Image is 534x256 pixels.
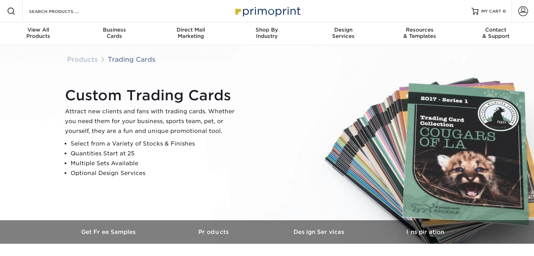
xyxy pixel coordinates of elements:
a: DesignServices [305,22,381,45]
div: Marketing [153,27,229,39]
a: Direct MailMarketing [153,22,229,45]
a: Design Services [267,220,373,244]
img: Primoprint [232,4,302,19]
span: Shop By [229,27,305,33]
a: BusinessCards [76,22,152,45]
li: Multiple Sets Available [71,159,240,168]
span: MY CART [481,8,501,14]
span: Business [76,27,152,33]
span: Design [305,27,381,33]
h3: Inspiration [373,229,478,235]
span: Contact [458,27,534,33]
div: Industry [229,27,305,39]
span: Resources [381,27,457,33]
h3: Get Free Samples [57,229,162,235]
p: Attract new clients and fans with trading cards. Whether you need them for your business, sports ... [65,107,240,136]
div: & Templates [381,27,457,39]
a: Products [162,220,267,244]
li: Optional Design Services [71,168,240,178]
a: Inspiration [373,220,478,244]
span: Direct Mail [153,27,229,33]
a: Contact& Support [458,22,534,45]
div: Cards [76,27,152,39]
a: Get Free Samples [57,220,162,244]
input: SEARCH PRODUCTS..... [28,7,97,15]
a: Shop ByIndustry [229,22,305,45]
a: Trading Cards [108,55,156,63]
span: 0 [503,9,506,14]
a: Products [67,55,98,63]
div: & Support [458,27,534,39]
li: Quantities Start at 25 [71,149,240,159]
li: Select from a Variety of Stocks & Finishes [71,139,240,149]
h3: Products [162,229,267,235]
h1: Custom Trading Cards [65,87,240,104]
a: Resources& Templates [381,22,457,45]
div: Services [305,27,381,39]
h3: Design Services [267,229,373,235]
